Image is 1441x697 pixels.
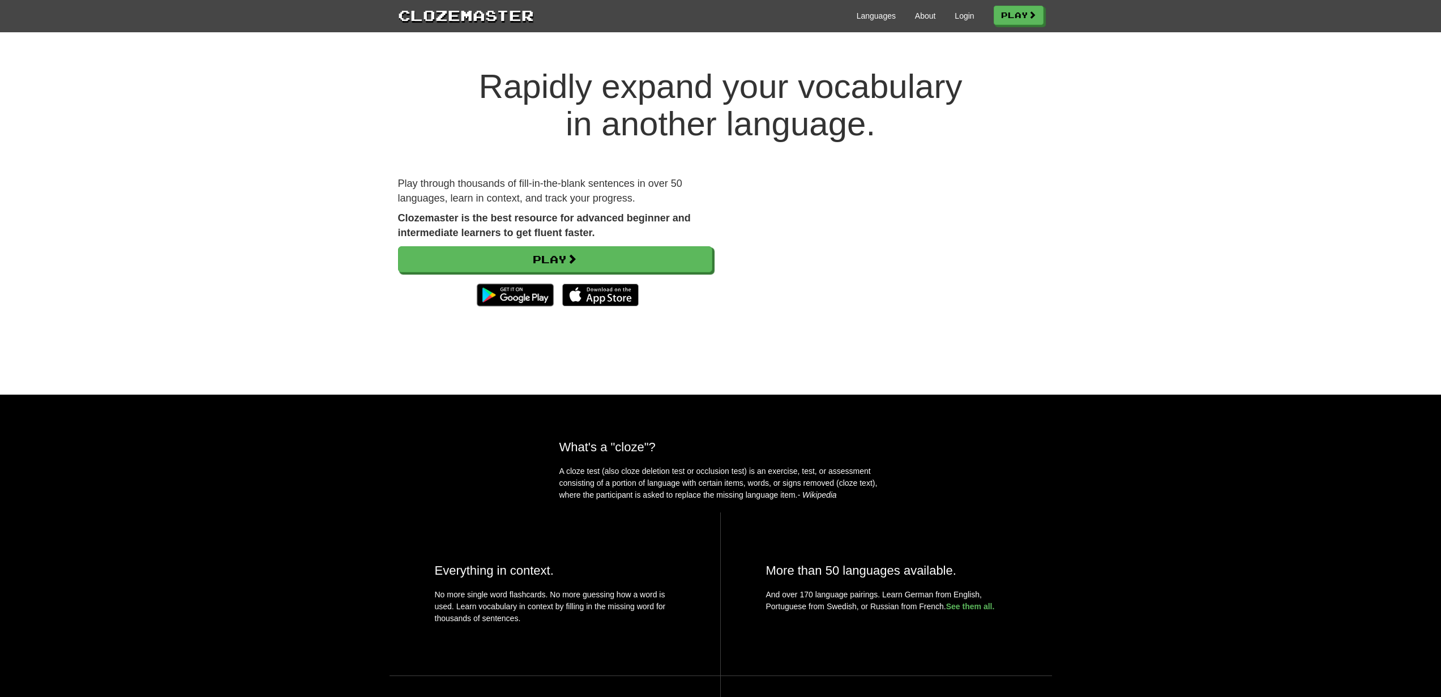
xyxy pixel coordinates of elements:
img: Download_on_the_App_Store_Badge_US-UK_135x40-25178aeef6eb6b83b96f5f2d004eda3bffbb37122de64afbaef7... [562,284,639,306]
a: Clozemaster [398,5,534,25]
h2: Everything in context. [435,563,675,578]
p: A cloze test (also cloze deletion test or occlusion test) is an exercise, test, or assessment con... [559,465,882,501]
em: - Wikipedia [798,490,837,499]
a: Login [955,10,974,22]
h2: More than 50 languages available. [766,563,1007,578]
a: Play [994,6,1044,25]
p: Play through thousands of fill-in-the-blank sentences in over 50 languages, learn in context, and... [398,177,712,206]
a: See them all. [946,602,995,611]
h2: What's a "cloze"? [559,440,882,454]
p: No more single word flashcards. No more guessing how a word is used. Learn vocabulary in context ... [435,589,675,630]
a: Play [398,246,712,272]
a: Languages [857,10,896,22]
a: About [915,10,936,22]
p: And over 170 language pairings. Learn German from English, Portuguese from Swedish, or Russian fr... [766,589,1007,613]
strong: Clozemaster is the best resource for advanced beginner and intermediate learners to get fluent fa... [398,212,691,238]
img: Get it on Google Play [471,278,559,312]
